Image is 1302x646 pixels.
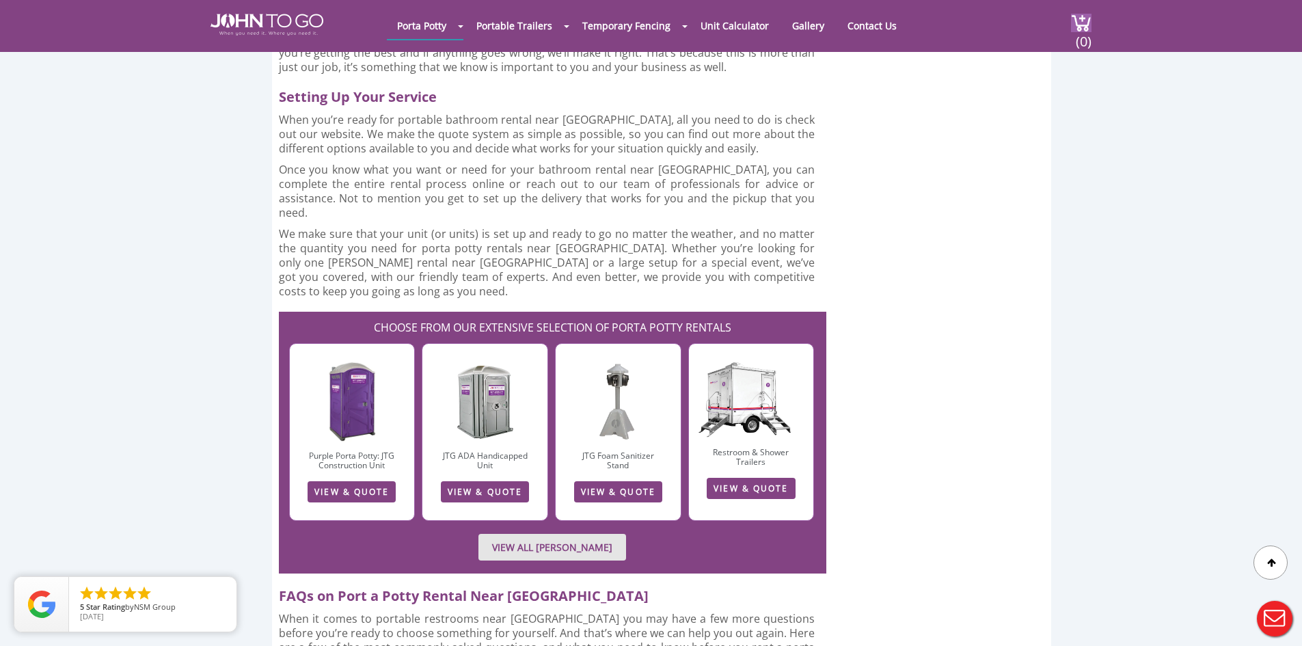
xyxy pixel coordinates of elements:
a: Restroom & Shower Trailers [713,446,789,468]
img: Review Rating [28,591,55,618]
img: construction-unit.jpg.webp [326,360,378,442]
li:  [122,585,138,602]
li:  [79,585,95,602]
p: Even more, we stand behind every [PERSON_NAME] near [GEOGRAPHIC_DATA] so you can trust that you’r... [279,31,815,75]
a: VIEW & QUOTE [308,481,396,502]
span: [DATE] [80,611,104,621]
h2: Setting Up Your Service [279,81,827,106]
span: 5 [80,602,84,612]
span: by [80,603,226,613]
p: Once you know what you want or need for your bathroom rental near [GEOGRAPHIC_DATA], you can comp... [279,163,815,220]
p: When you’re ready for portable bathroom rental near [GEOGRAPHIC_DATA], all you need to do is chec... [279,113,815,156]
a: VIEW & QUOTE [707,478,795,499]
a: Purple Porta Potty: JTG Construction Unit [309,450,394,471]
img: cart a [1071,14,1091,32]
span: NSM Group [134,602,176,612]
a: VIEW ALL [PERSON_NAME] [478,534,626,561]
li:  [93,585,109,602]
a: VIEW & QUOTE [441,481,529,502]
a: VIEW & QUOTE [574,481,662,502]
a: JTG Foam Sanitizer Stand [582,450,654,471]
h2: CHOOSE FROM OUR EXTENSIVE SELECTION OF PORTA POTTY RENTALS [286,312,820,336]
span: Star Rating [86,602,125,612]
p: We make sure that your unit (or units) is set up and ready to go no matter the weather, and no ma... [279,227,815,299]
span: (0) [1075,21,1091,51]
a: JTG ADA Handicapped Unit [443,450,528,471]
img: ADA-1-1.jpg.webp [457,360,513,442]
img: JTG-2-Mini-1_cutout.png.webp [689,337,814,439]
img: JOHN to go [211,14,323,36]
button: Live Chat [1247,591,1302,646]
h2: FAQs on Port a Potty Rental Near [GEOGRAPHIC_DATA] [279,580,827,605]
li:  [136,585,152,602]
a: Temporary Fencing [572,12,681,39]
img: FSS.jpg.webp [595,360,641,442]
a: Porta Potty [387,12,457,39]
a: Contact Us [837,12,907,39]
a: Gallery [782,12,835,39]
a: Portable Trailers [466,12,562,39]
a: Unit Calculator [690,12,779,39]
li:  [107,585,124,602]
